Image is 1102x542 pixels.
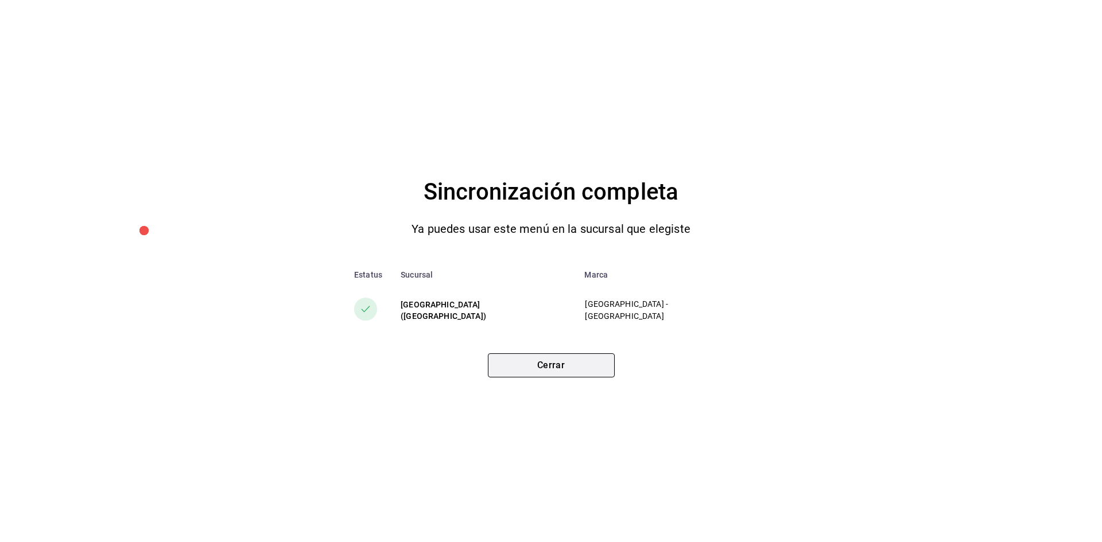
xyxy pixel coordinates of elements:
[336,261,391,288] th: Estatus
[412,220,690,238] p: Ya puedes usar este menú en la sucursal que elegiste
[575,261,766,288] th: Marca
[401,299,566,322] div: [GEOGRAPHIC_DATA] ([GEOGRAPHIC_DATA])
[391,261,575,288] th: Sucursal
[585,298,747,322] p: [GEOGRAPHIC_DATA] - [GEOGRAPHIC_DATA]
[424,174,678,210] h4: Sincronización completa
[488,353,615,377] button: Cerrar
